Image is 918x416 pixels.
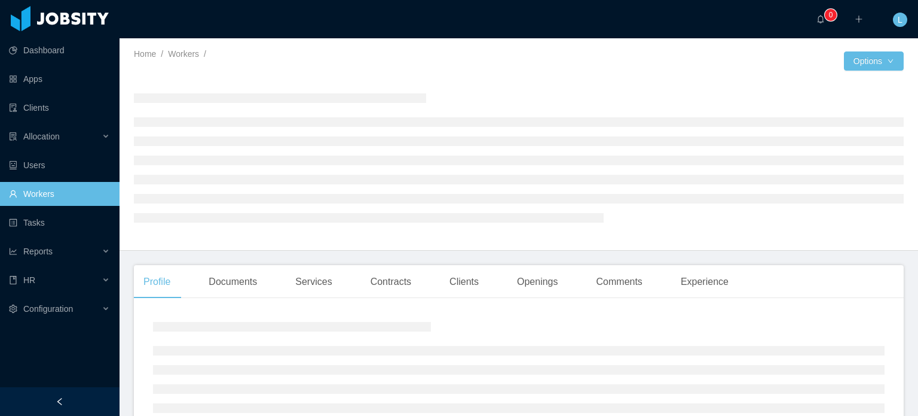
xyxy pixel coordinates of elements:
a: icon: profileTasks [9,211,110,235]
a: icon: auditClients [9,96,110,120]
a: Workers [168,49,199,59]
span: / [204,49,206,59]
a: icon: pie-chartDashboard [9,38,110,62]
div: Openings [507,265,568,299]
i: icon: line-chart [9,247,17,256]
div: Experience [671,265,738,299]
i: icon: setting [9,305,17,313]
div: Documents [199,265,267,299]
div: Profile [134,265,180,299]
a: icon: appstoreApps [9,67,110,91]
a: Home [134,49,156,59]
sup: 0 [825,9,837,21]
i: icon: solution [9,132,17,141]
div: Clients [440,265,488,299]
a: icon: userWorkers [9,182,110,206]
button: Optionsicon: down [844,51,904,71]
i: icon: book [9,276,17,284]
i: icon: bell [816,15,825,23]
a: icon: robotUsers [9,153,110,177]
span: / [161,49,163,59]
span: Configuration [23,304,73,314]
span: Allocation [23,132,60,141]
i: icon: plus [855,15,863,23]
span: Reports [23,247,53,256]
span: L [898,13,902,27]
div: Contracts [361,265,421,299]
div: Services [286,265,341,299]
span: HR [23,275,35,285]
div: Comments [587,265,652,299]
